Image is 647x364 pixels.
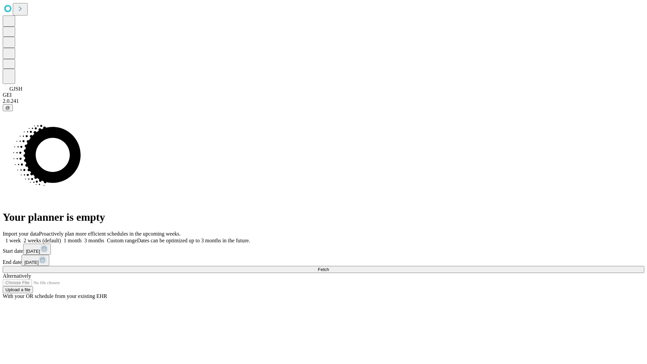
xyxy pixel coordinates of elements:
span: With your OR schedule from your existing EHR [3,293,107,299]
button: @ [3,104,13,111]
button: [DATE] [22,255,49,266]
span: Fetch [318,267,329,272]
span: Import your data [3,231,39,237]
button: [DATE] [23,244,51,255]
h1: Your planner is empty [3,211,644,223]
span: 2 weeks (default) [24,238,61,243]
span: Dates can be optimized up to 3 months in the future. [137,238,250,243]
span: 3 months [84,238,104,243]
span: 1 month [64,238,82,243]
div: GEI [3,92,644,98]
button: Upload a file [3,286,33,293]
span: [DATE] [26,249,40,254]
div: 2.0.241 [3,98,644,104]
div: End date [3,255,644,266]
span: Proactively plan more efficient schedules in the upcoming weeks. [39,231,181,237]
div: Start date [3,244,644,255]
span: @ [5,105,10,110]
span: GJSH [9,86,22,92]
span: Alternatively [3,273,31,279]
span: [DATE] [24,260,38,265]
button: Fetch [3,266,644,273]
span: 1 week [5,238,21,243]
span: Custom range [107,238,137,243]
